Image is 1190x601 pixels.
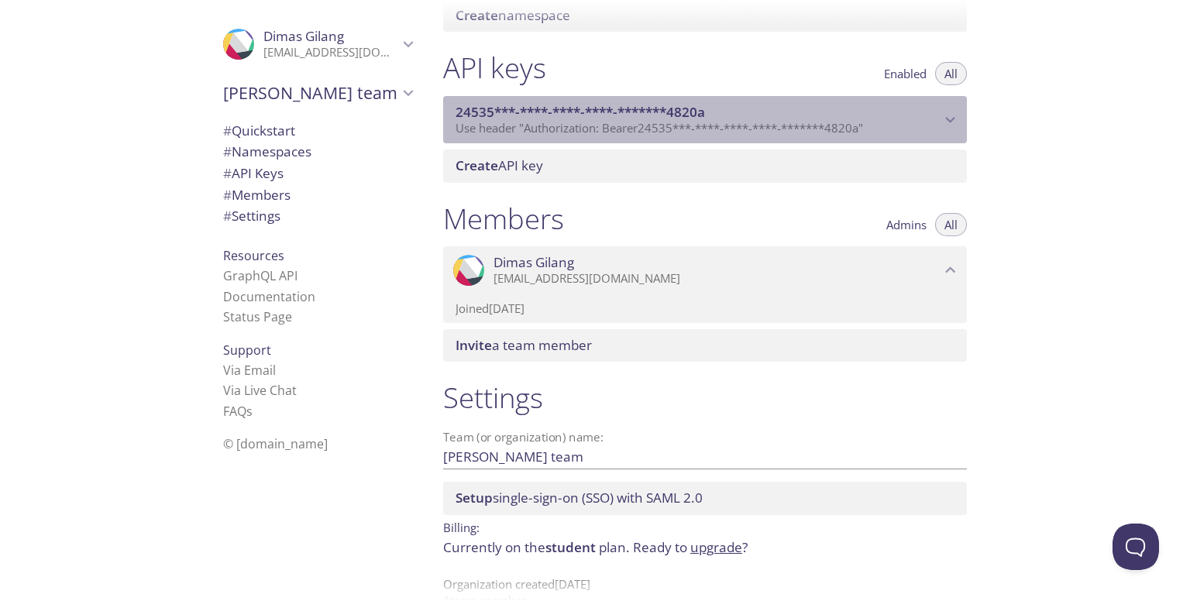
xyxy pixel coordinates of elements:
button: Admins [877,213,936,236]
h1: API keys [443,50,546,85]
div: Dimas's team [211,73,425,113]
div: Setup SSO [443,482,967,514]
button: All [935,62,967,85]
iframe: Help Scout Beacon - Open [1113,524,1159,570]
span: © [DOMAIN_NAME] [223,435,328,452]
a: Via Live Chat [223,382,297,399]
div: Quickstart [211,120,425,142]
button: Enabled [875,62,936,85]
div: Invite a team member [443,329,967,362]
span: [PERSON_NAME] team [223,82,398,104]
div: Dimas Gilang [443,246,967,294]
a: upgrade [690,538,742,556]
span: Setup [456,489,493,507]
p: Joined [DATE] [456,300,954,317]
div: Create API Key [443,149,967,182]
p: [EMAIL_ADDRESS][DOMAIN_NAME] [494,271,941,287]
span: # [223,164,232,182]
span: student [545,538,596,556]
span: Invite [456,336,492,354]
span: Quickstart [223,122,295,139]
a: Status Page [223,308,292,325]
span: Support [223,342,271,359]
span: Namespaces [223,143,311,160]
a: Documentation [223,288,315,305]
label: Team (or organization) name: [443,431,604,443]
span: API Keys [223,164,284,182]
h1: Members [443,201,564,236]
span: # [223,207,232,225]
button: All [935,213,967,236]
div: API Keys [211,163,425,184]
span: Create [456,156,498,174]
h1: Settings [443,380,967,415]
a: GraphQL API [223,267,297,284]
a: FAQ [223,403,253,420]
span: Ready to ? [633,538,748,556]
span: Settings [223,207,280,225]
div: Team Settings [211,205,425,227]
span: Dimas Gilang [263,27,344,45]
a: Via Email [223,362,276,379]
span: Resources [223,247,284,264]
span: s [246,403,253,420]
span: Dimas Gilang [494,254,574,271]
span: # [223,143,232,160]
p: Currently on the plan. [443,537,967,558]
span: Members [223,186,291,204]
p: [EMAIL_ADDRESS][DOMAIN_NAME] [263,45,398,60]
div: Dimas Gilang [211,19,425,70]
span: API key [456,156,543,174]
p: Billing: [443,515,967,537]
span: a team member [456,336,592,354]
div: Members [211,184,425,206]
div: Namespaces [211,141,425,163]
span: single-sign-on (SSO) with SAML 2.0 [456,489,703,507]
span: # [223,186,232,204]
span: # [223,122,232,139]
